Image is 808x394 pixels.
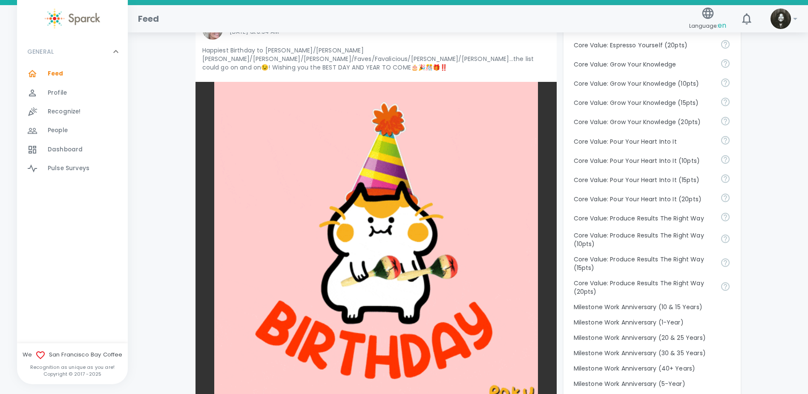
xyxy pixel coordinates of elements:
p: Core Value: Pour Your Heart Into It (20pts) [574,195,713,203]
p: Recognition as unique as you are! [17,364,128,371]
span: Language: [689,20,726,32]
span: Profile [48,89,67,97]
p: Core Value: Grow Your Knowledge (10pts) [574,79,713,88]
img: Sparck logo [45,9,100,29]
p: Core Value: Espresso Yourself (20pts) [574,41,713,49]
a: Pulse Surveys [17,159,128,178]
a: People [17,121,128,140]
p: GENERAL [27,47,54,56]
span: Dashboard [48,145,83,154]
p: Core Value: Pour Your Heart Into It [574,137,713,146]
div: GENERAL [17,64,128,181]
a: Profile [17,84,128,102]
span: Pulse Surveys [48,164,89,173]
svg: Find success working together and doing the right thing [720,281,730,292]
p: Core Value: Produce Results The Right Way (10pts) [574,231,713,248]
p: Milestone Work Anniversary (20 & 25 Years) [574,333,730,342]
a: Feed [17,64,128,83]
span: We San Francisco Bay Coffee [17,350,128,360]
p: Milestone Work Anniversary (5-Year) [574,380,730,388]
span: Feed [48,70,63,78]
a: Dashboard [17,140,128,159]
svg: Come to work to make a difference in your own way [720,135,730,145]
svg: Follow your curiosity and learn together [720,58,730,69]
svg: Come to work to make a difference in your own way [720,193,730,203]
p: Core Value: Grow Your Knowledge [574,60,713,69]
button: Language:en [686,4,730,34]
p: Milestone Work Anniversary (40+ Years) [574,364,730,373]
p: Core Value: Produce Results The Right Way (15pts) [574,255,713,272]
h1: Feed [138,12,159,26]
p: Core Value: Produce Results The Right Way (20pts) [574,279,713,296]
svg: Follow your curiosity and learn together [720,78,730,88]
div: GENERAL [17,39,128,64]
span: Recognize! [48,107,81,116]
span: People [48,126,68,135]
a: Sparck logo [17,9,128,29]
svg: Find success working together and doing the right thing [720,212,730,222]
p: Core Value: Pour Your Heart Into It (15pts) [574,176,713,184]
p: Happiest Birthday to [PERSON_NAME]/[PERSON_NAME] [PERSON_NAME]/[PERSON_NAME]/[PERSON_NAME]/Faves/... [202,46,550,72]
img: Picture of Angel [771,9,791,29]
p: Core Value: Pour Your Heart Into It (10pts) [574,156,713,165]
svg: Share your voice and your ideas [720,39,730,49]
svg: Find success working together and doing the right thing [720,258,730,268]
svg: Come to work to make a difference in your own way [720,174,730,184]
p: Milestone Work Anniversary (10 & 15 Years) [574,303,730,311]
p: Copyright © 2017 - 2025 [17,371,128,377]
svg: Find success working together and doing the right thing [720,234,730,244]
svg: Follow your curiosity and learn together [720,116,730,126]
p: Milestone Work Anniversary (30 & 35 Years) [574,349,730,357]
a: Recognize! [17,102,128,121]
span: en [718,20,726,30]
p: Milestone Work Anniversary (1-Year) [574,318,730,327]
p: Core Value: Produce Results The Right Way [574,214,713,223]
svg: Follow your curiosity and learn together [720,97,730,107]
p: Core Value: Grow Your Knowledge (20pts) [574,118,713,126]
svg: Come to work to make a difference in your own way [720,154,730,165]
p: Core Value: Grow Your Knowledge (15pts) [574,98,713,107]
